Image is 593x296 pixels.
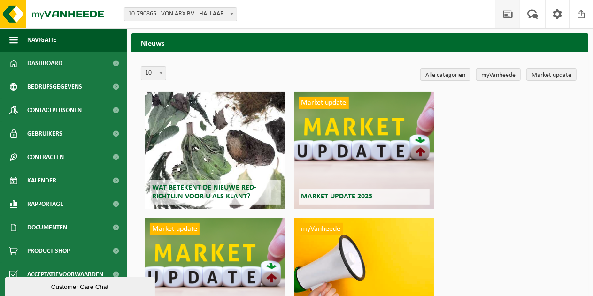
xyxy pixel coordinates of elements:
a: Market update Market update 2025 [294,92,435,209]
span: Dashboard [27,52,62,75]
a: Wat betekent de nieuwe RED-richtlijn voor u als klant? [145,92,285,209]
span: Contactpersonen [27,99,82,122]
span: Contracten [27,145,64,169]
span: 10-790865 - VON ARX BV - HALLAAR [124,8,237,21]
span: 10 [141,66,166,80]
span: Navigatie [27,28,56,52]
a: Market update [526,68,577,81]
span: 10-790865 - VON ARX BV - HALLAAR [124,7,237,21]
a: myVanheede [476,68,521,81]
span: Rapportage [27,192,63,216]
span: Kalender [27,169,56,192]
span: Bedrijfsgegevens [27,75,82,99]
span: myVanheede [299,223,343,235]
h2: Nieuws [131,33,588,52]
span: Market update 2025 [301,193,373,200]
a: Alle categoriën [420,68,470,81]
span: Documenten [27,216,67,239]
span: 10 [141,67,166,80]
span: Gebruikers [27,122,62,145]
span: Acceptatievoorwaarden [27,263,103,286]
iframe: chat widget [5,275,157,296]
span: Market update [299,97,349,109]
span: Product Shop [27,239,70,263]
span: Market update [150,223,200,235]
span: Wat betekent de nieuwe RED-richtlijn voor u als klant? [152,184,256,200]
